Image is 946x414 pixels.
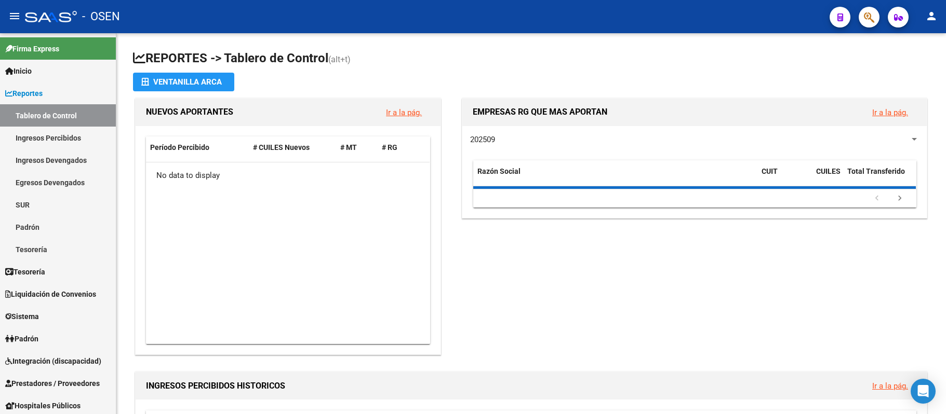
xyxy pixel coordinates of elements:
[82,5,120,28] span: - OSEN
[762,167,778,175] span: CUIT
[146,107,233,117] span: NUEVOS APORTANTES
[378,103,430,122] button: Ir a la pág.
[5,65,32,77] span: Inicio
[5,88,43,99] span: Reportes
[5,378,100,389] span: Prestadores / Proveedores
[141,73,226,91] div: Ventanilla ARCA
[477,167,521,175] span: Razón Social
[5,288,96,300] span: Liquidación de Convenios
[816,167,841,175] span: CUILES
[8,10,21,22] mat-icon: menu
[872,381,908,391] a: Ir a la pág.
[5,43,59,54] span: Firma Express
[911,379,936,404] div: Open Intercom Messenger
[864,103,916,122] button: Ir a la pág.
[867,193,887,204] a: go to previous page
[812,160,843,195] datatable-header-cell: CUILES
[5,266,45,278] span: Tesorería
[146,136,249,159] datatable-header-cell: Período Percibido
[925,10,938,22] mat-icon: person
[473,107,607,117] span: EMPRESAS RG QUE MAS APORTAN
[890,193,910,204] a: go to next page
[5,311,39,322] span: Sistema
[340,143,357,151] span: # MT
[382,143,397,151] span: # RG
[470,135,495,144] span: 202509
[133,50,929,68] h1: REPORTES -> Tablero de Control
[328,54,351,64] span: (alt+t)
[843,160,916,195] datatable-header-cell: Total Transferido
[249,136,336,159] datatable-header-cell: # CUILES Nuevos
[5,400,81,411] span: Hospitales Públicos
[150,143,209,151] span: Período Percibido
[146,381,285,391] span: INGRESOS PERCIBIDOS HISTORICOS
[5,355,101,367] span: Integración (discapacidad)
[253,143,310,151] span: # CUILES Nuevos
[847,167,905,175] span: Total Transferido
[5,333,38,344] span: Padrón
[757,160,812,195] datatable-header-cell: CUIT
[336,136,378,159] datatable-header-cell: # MT
[872,108,908,117] a: Ir a la pág.
[473,160,757,195] datatable-header-cell: Razón Social
[146,162,430,188] div: No data to display
[133,73,234,91] button: Ventanilla ARCA
[378,136,419,159] datatable-header-cell: # RG
[386,108,422,117] a: Ir a la pág.
[864,376,916,395] button: Ir a la pág.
